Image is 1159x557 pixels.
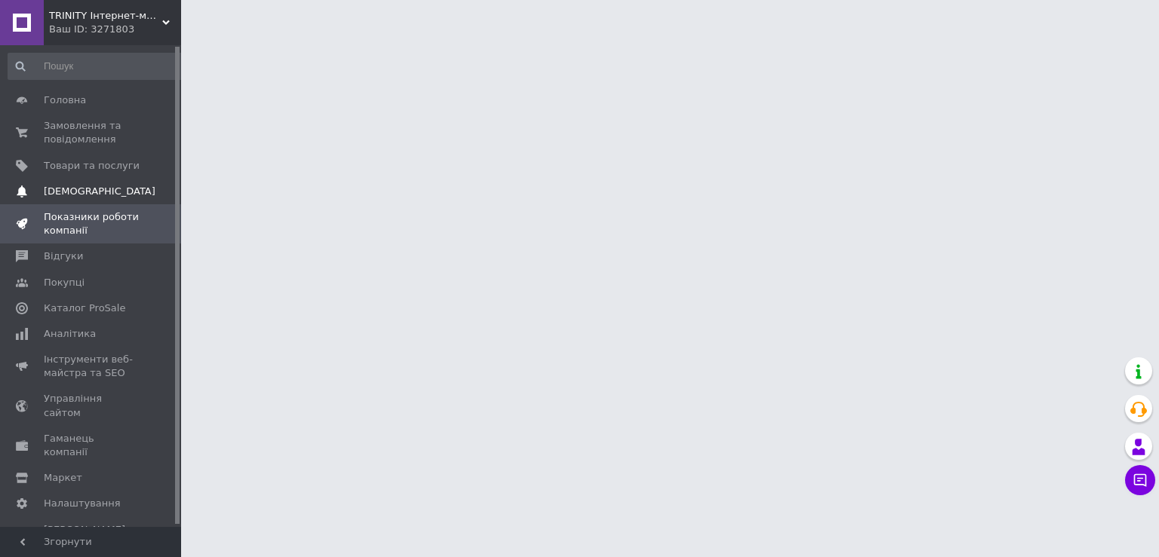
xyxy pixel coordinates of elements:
span: TRINITY Інтернет-магазин www.trinitys.com.ua [49,9,162,23]
span: Товари та послуги [44,159,140,173]
input: Пошук [8,53,186,80]
span: Відгуки [44,249,83,263]
span: Управління сайтом [44,392,140,419]
span: Каталог ProSale [44,301,125,315]
span: Інструменти веб-майстра та SEO [44,353,140,380]
span: Головна [44,93,86,107]
span: [DEMOGRAPHIC_DATA] [44,185,155,198]
span: Налаштування [44,497,121,510]
span: Покупці [44,276,85,289]
span: Замовлення та повідомлення [44,119,140,146]
span: Маркет [44,471,82,485]
button: Чат з покупцем [1125,465,1155,495]
div: Ваш ID: 3271803 [49,23,181,36]
span: Показники роботи компанії [44,210,140,237]
span: Гаманець компанії [44,432,140,459]
span: Аналітика [44,327,96,341]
